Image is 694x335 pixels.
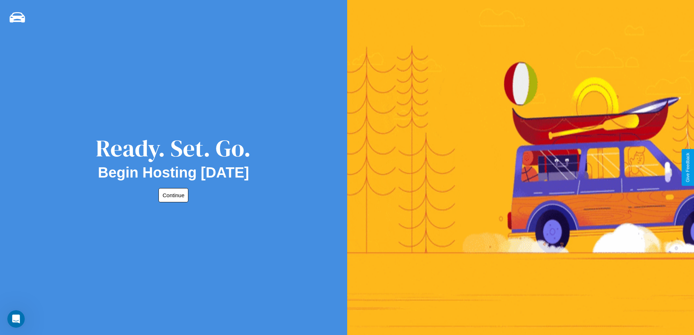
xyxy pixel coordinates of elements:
div: Ready. Set. Go. [96,132,251,164]
h2: Begin Hosting [DATE] [98,164,249,181]
button: Continue [158,188,188,202]
div: Give Feedback [685,153,690,182]
iframe: Intercom live chat [7,310,25,328]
